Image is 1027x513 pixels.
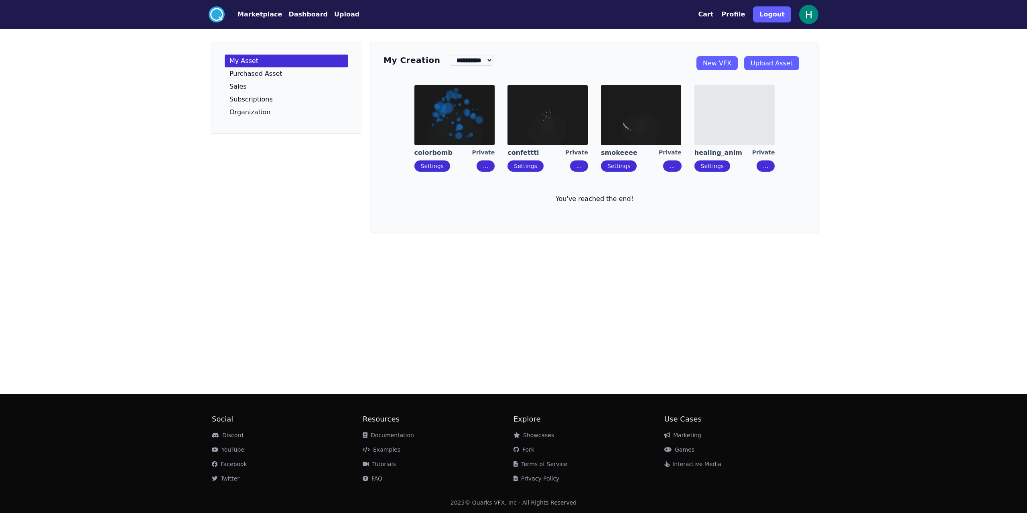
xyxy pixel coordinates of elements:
h2: Social [212,414,363,425]
img: imgAlt [414,85,495,145]
a: YouTube [212,446,244,453]
button: Settings [507,160,543,172]
a: Sales [225,80,348,93]
img: imgAlt [507,85,588,145]
a: Settings [701,163,724,169]
p: Sales [229,83,247,90]
a: Privacy Policy [513,475,559,482]
a: Settings [607,163,630,169]
button: Settings [414,160,450,172]
a: Subscriptions [225,93,348,106]
div: Private [472,148,495,157]
button: ... [477,160,495,172]
button: Marketplace [237,10,282,19]
a: Purchased Asset [225,67,348,80]
a: Upload Asset [744,56,799,70]
a: smokeeee [601,148,659,157]
a: Organization [225,106,348,119]
h3: My Creation [384,55,440,66]
a: Marketplace [225,10,282,19]
a: confettti [507,148,565,157]
a: Facebook [212,461,247,467]
a: Upload [328,10,359,19]
button: Profile [722,10,745,19]
button: ... [663,160,681,172]
p: You've reached the end! [384,194,806,204]
a: Interactive Media [664,461,721,467]
a: Tutorials [363,461,396,467]
img: profile [799,5,818,24]
a: Showcases [513,432,554,438]
a: colorbomb [414,148,472,157]
h2: Explore [513,414,664,425]
a: FAQ [363,475,382,482]
div: 2025 © Quarks VFX, Inc - All Rights Reserved [451,499,577,507]
a: Twitter [212,475,239,482]
button: Settings [601,160,637,172]
a: Discord [212,432,244,438]
a: Settings [421,163,444,169]
h2: Use Cases [664,414,815,425]
a: Examples [363,446,400,453]
a: Documentation [363,432,414,438]
img: imgAlt [601,85,681,145]
h2: Resources [363,414,513,425]
p: Subscriptions [229,96,273,103]
div: Private [565,148,588,157]
a: Terms of Service [513,461,567,467]
a: Settings [514,163,537,169]
button: Upload [334,10,359,19]
a: Games [664,446,694,453]
button: Dashboard [288,10,328,19]
button: ... [570,160,588,172]
button: Cart [698,10,713,19]
p: My Asset [229,58,258,64]
a: New VFX [696,56,738,70]
a: healing_anim [694,148,752,157]
div: Private [752,148,775,157]
p: Organization [229,109,270,116]
img: imgAlt [694,85,775,145]
button: Settings [694,160,730,172]
a: Fork [513,446,534,453]
a: Dashboard [282,10,328,19]
a: Logout [753,3,791,26]
p: Purchased Asset [229,71,282,77]
div: Private [659,148,682,157]
button: Logout [753,6,791,22]
a: My Asset [225,55,348,67]
button: ... [757,160,775,172]
a: Marketing [664,432,701,438]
